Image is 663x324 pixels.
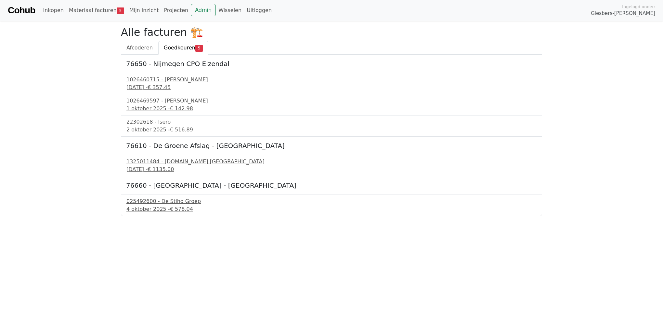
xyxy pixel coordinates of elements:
div: 4 oktober 2025 - [126,205,537,213]
h5: 76650 - Nijmegen CPO Elzendal [126,60,537,68]
a: 025492600 - De Stiho Groep4 oktober 2025 -€ 578.04 [126,197,537,213]
a: Uitloggen [244,4,274,17]
span: Goedkeuren [164,45,195,51]
span: € 142.98 [170,105,193,112]
span: € 1135.00 [148,166,174,172]
a: Mijn inzicht [127,4,162,17]
h5: 76610 - De Groene Afslag - [GEOGRAPHIC_DATA] [126,142,537,150]
a: Inkopen [40,4,66,17]
h5: 76660 - [GEOGRAPHIC_DATA] - [GEOGRAPHIC_DATA] [126,182,537,189]
div: [DATE] - [126,84,537,91]
span: € 516.89 [170,127,193,133]
a: 1026469597 - [PERSON_NAME]1 oktober 2025 -€ 142.98 [126,97,537,113]
h2: Alle facturen 🏗️ [121,26,542,38]
div: 1026469597 - [PERSON_NAME] [126,97,537,105]
a: Admin [191,4,216,16]
span: 5 [195,45,203,51]
div: 1026460715 - [PERSON_NAME] [126,76,537,84]
a: Cohub [8,3,35,18]
a: Goedkeuren5 [158,41,208,55]
span: Giesbers-[PERSON_NAME] [591,10,655,17]
a: Wisselen [216,4,244,17]
a: Materiaal facturen5 [66,4,127,17]
span: Afcoderen [126,45,153,51]
span: € 578.04 [170,206,193,212]
span: Ingelogd onder: [622,4,655,10]
span: 5 [117,7,124,14]
div: [DATE] - [126,166,537,173]
div: 1325011484 - [DOMAIN_NAME] [GEOGRAPHIC_DATA] [126,158,537,166]
a: 1325011484 - [DOMAIN_NAME] [GEOGRAPHIC_DATA][DATE] -€ 1135.00 [126,158,537,173]
div: 1 oktober 2025 - [126,105,537,113]
div: 22302618 - Isero [126,118,537,126]
div: 2 oktober 2025 - [126,126,537,134]
a: 22302618 - Isero2 oktober 2025 -€ 516.89 [126,118,537,134]
div: 025492600 - De Stiho Groep [126,197,537,205]
a: 1026460715 - [PERSON_NAME][DATE] -€ 357.45 [126,76,537,91]
span: € 357.45 [148,84,171,90]
a: Projecten [161,4,191,17]
a: Afcoderen [121,41,158,55]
